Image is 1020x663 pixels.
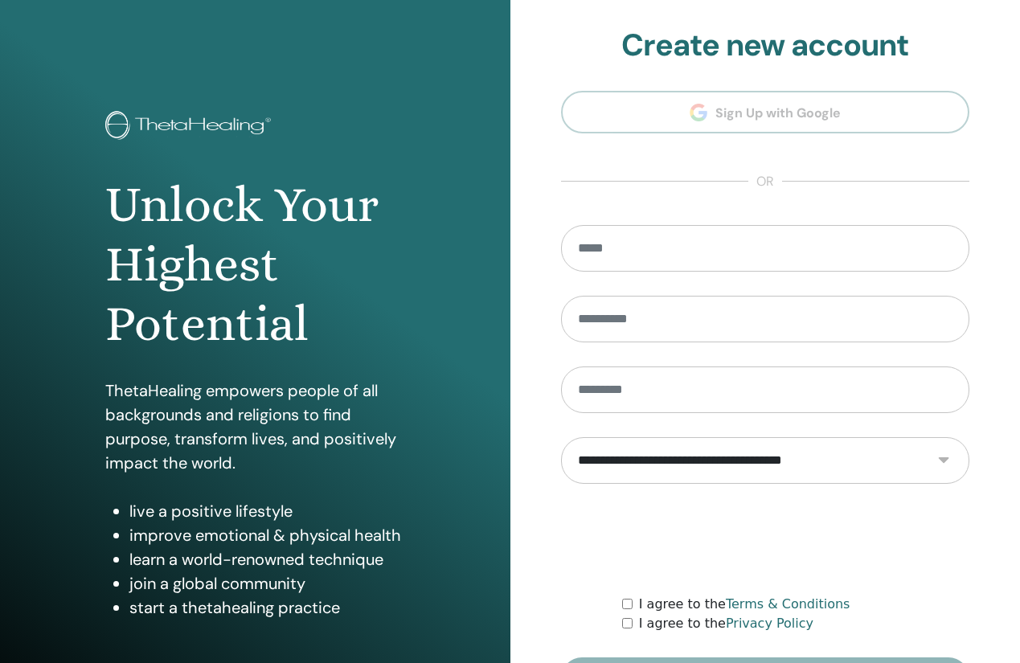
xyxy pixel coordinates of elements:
h2: Create new account [561,27,970,64]
label: I agree to the [639,595,850,614]
li: join a global community [129,571,405,595]
li: learn a world-renowned technique [129,547,405,571]
li: live a positive lifestyle [129,499,405,523]
h1: Unlock Your Highest Potential [105,175,405,354]
p: ThetaHealing empowers people of all backgrounds and religions to find purpose, transform lives, a... [105,379,405,475]
a: Terms & Conditions [726,596,850,612]
a: Privacy Policy [726,616,813,631]
iframe: reCAPTCHA [643,508,887,571]
li: start a thetahealing practice [129,595,405,620]
span: or [748,172,782,191]
label: I agree to the [639,614,813,633]
li: improve emotional & physical health [129,523,405,547]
